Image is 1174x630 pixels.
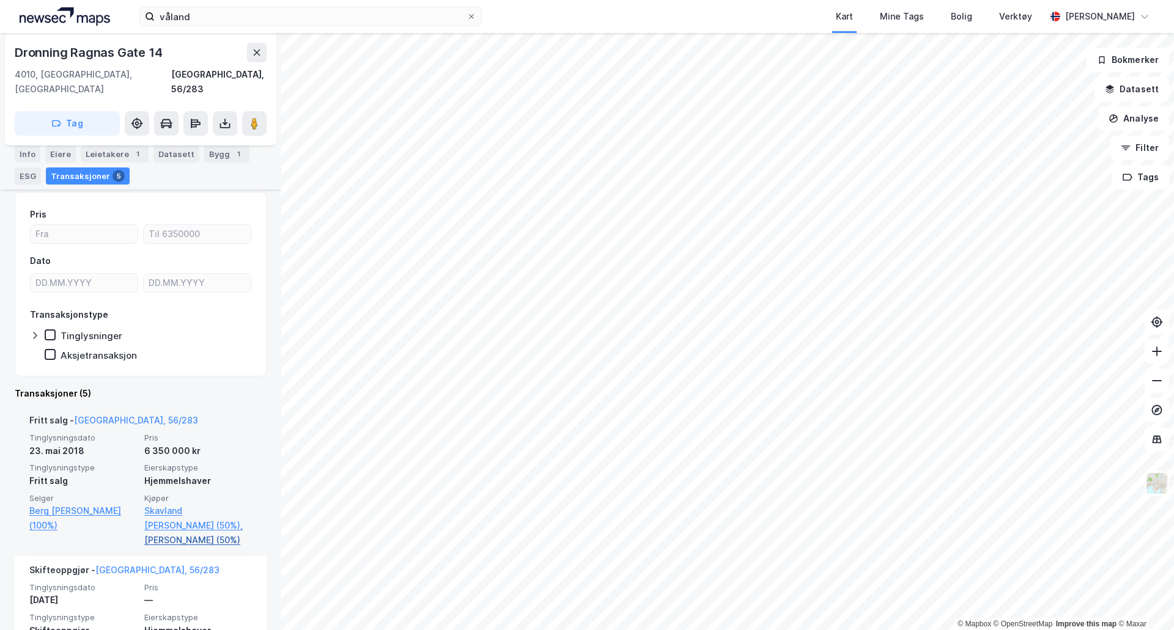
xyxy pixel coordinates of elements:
[46,167,130,185] div: Transaksjoner
[836,9,853,24] div: Kart
[29,504,137,533] a: Berg [PERSON_NAME] (100%)
[958,620,991,628] a: Mapbox
[29,413,198,433] div: Fritt salg -
[144,504,252,533] a: Skavland [PERSON_NAME] (50%),
[144,433,252,443] span: Pris
[15,386,267,401] div: Transaksjoner (5)
[1110,136,1169,160] button: Filter
[29,563,220,582] div: Skifteoppgjør -
[95,565,220,575] a: [GEOGRAPHIC_DATA], 56/283
[144,225,251,243] input: Til 6350000
[1065,9,1135,24] div: [PERSON_NAME]
[144,274,251,292] input: DD.MM.YYYY
[29,463,137,473] span: Tinglysningstype
[61,330,122,342] div: Tinglysninger
[1095,77,1169,101] button: Datasett
[30,307,108,322] div: Transaksjonstype
[15,67,171,97] div: 4010, [GEOGRAPHIC_DATA], [GEOGRAPHIC_DATA]
[144,533,252,548] a: [PERSON_NAME] (50%)
[144,444,252,458] div: 6 350 000 kr
[31,225,138,243] input: Fra
[171,67,267,97] div: [GEOGRAPHIC_DATA], 56/283
[232,148,245,160] div: 1
[880,9,924,24] div: Mine Tags
[144,493,252,504] span: Kjøper
[951,9,972,24] div: Bolig
[144,612,252,623] span: Eierskapstype
[29,612,137,623] span: Tinglysningstype
[74,415,198,425] a: [GEOGRAPHIC_DATA], 56/283
[144,593,252,607] div: —
[994,620,1053,628] a: OpenStreetMap
[1087,48,1169,72] button: Bokmerker
[15,43,164,62] div: Dronning Ragnas Gate 14
[30,207,46,222] div: Pris
[204,145,249,163] div: Bygg
[31,274,138,292] input: DD.MM.YYYY
[29,444,137,458] div: 23. mai 2018
[1113,571,1174,630] iframe: Chat Widget
[144,474,252,488] div: Hjemmelshaver
[45,145,76,163] div: Eiere
[1056,620,1117,628] a: Improve this map
[144,463,252,473] span: Eierskapstype
[1113,571,1174,630] div: Kontrollprogram for chat
[30,254,51,268] div: Dato
[1145,472,1168,495] img: Z
[29,582,137,593] span: Tinglysningsdato
[81,145,149,163] div: Leietakere
[20,7,110,26] img: logo.a4113a55bc3d86da70a041830d287a7e.svg
[29,474,137,488] div: Fritt salg
[155,7,467,26] input: Søk på adresse, matrikkel, gårdeiere, leietakere eller personer
[1098,106,1169,131] button: Analyse
[113,170,125,182] div: 5
[29,433,137,443] span: Tinglysningsdato
[1112,165,1169,189] button: Tags
[29,493,137,504] span: Selger
[29,593,137,607] div: [DATE]
[15,145,40,163] div: Info
[131,148,144,160] div: 1
[144,582,252,593] span: Pris
[61,350,137,361] div: Aksjetransaksjon
[15,111,120,136] button: Tag
[153,145,199,163] div: Datasett
[15,167,41,185] div: ESG
[999,9,1032,24] div: Verktøy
